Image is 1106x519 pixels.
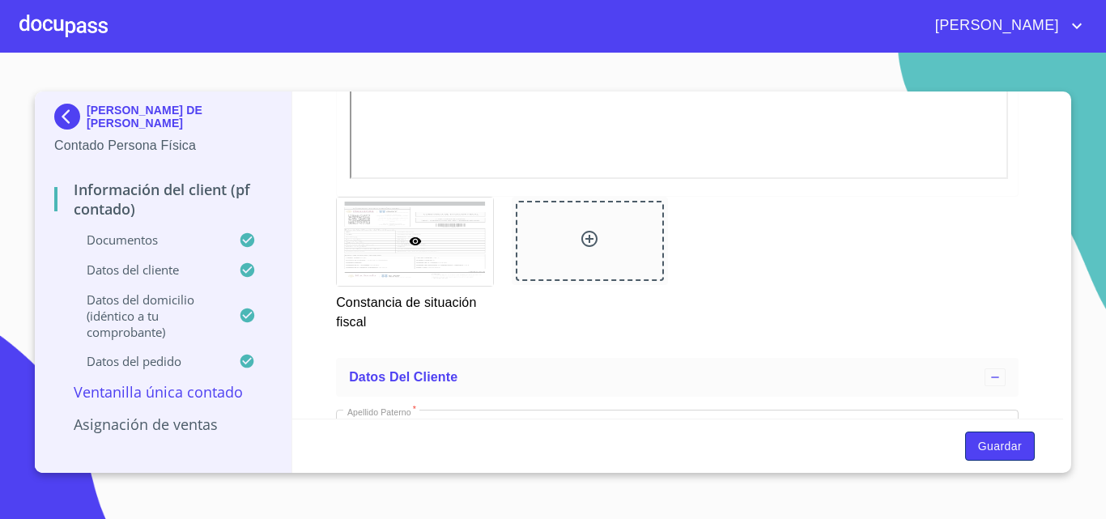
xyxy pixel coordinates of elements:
p: Ventanilla única contado [54,382,272,402]
p: Datos del domicilio (idéntico a tu comprobante) [54,291,239,340]
span: Datos del cliente [349,370,457,384]
span: [PERSON_NAME] [923,13,1067,39]
div: Datos del cliente [336,358,1019,397]
button: Guardar [965,432,1035,462]
img: Docupass spot blue [54,104,87,130]
div: [PERSON_NAME] DE [PERSON_NAME] [54,104,272,136]
p: Asignación de Ventas [54,415,272,434]
p: Datos del cliente [54,262,239,278]
p: Documentos [54,232,239,248]
p: Datos del pedido [54,353,239,369]
p: Constancia de situación fiscal [336,287,492,332]
p: [PERSON_NAME] DE [PERSON_NAME] [87,104,272,130]
button: account of current user [923,13,1087,39]
p: Información del Client (PF contado) [54,180,272,219]
p: Contado Persona Física [54,136,272,155]
span: Guardar [978,436,1022,457]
